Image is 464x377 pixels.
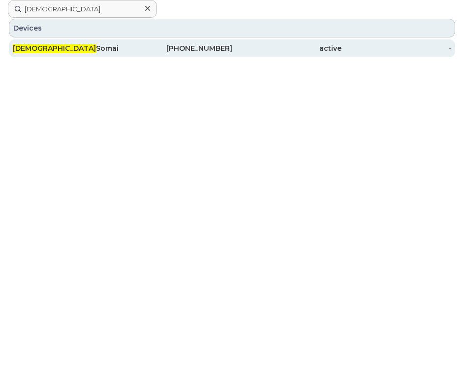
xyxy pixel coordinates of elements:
span: [DEMOGRAPHIC_DATA] [13,44,96,53]
a: [DEMOGRAPHIC_DATA]Somai[PHONE_NUMBER]active- [9,39,455,57]
div: Somai [13,43,123,53]
div: - [341,43,451,53]
div: active [232,43,342,53]
div: [PHONE_NUMBER] [123,43,232,53]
